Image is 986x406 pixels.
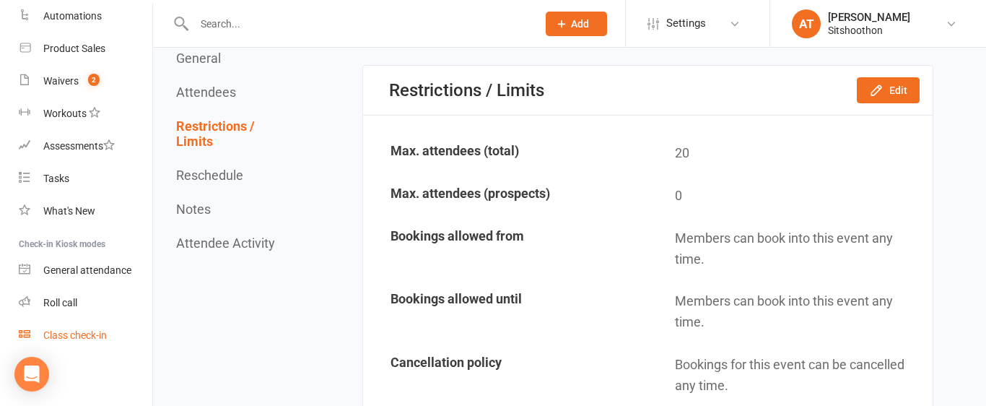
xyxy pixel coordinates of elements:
div: Product Sales [43,43,105,54]
div: Restrictions / Limits [389,80,544,100]
a: What's New [19,195,152,228]
button: Add [546,12,607,36]
a: Class kiosk mode [19,319,152,352]
span: Settings [666,7,706,40]
span: 2 [88,74,100,86]
div: Tasks [43,173,69,184]
button: Edit [857,77,920,103]
button: General [176,51,221,66]
td: 0 [649,176,932,217]
td: Max. attendees (total) [365,133,647,174]
td: Bookings allowed from [365,218,647,280]
div: What's New [43,205,95,217]
div: Automations [43,10,102,22]
div: [PERSON_NAME] [828,11,910,24]
button: Restrictions / Limits [176,118,294,149]
button: Reschedule [176,168,243,183]
div: Open Intercom Messenger [14,357,49,392]
a: Roll call [19,287,152,319]
td: Max. attendees (prospects) [365,176,647,217]
div: Sitshoothon [828,24,910,37]
a: Product Sales [19,33,152,65]
div: Waivers [43,75,79,87]
div: Workouts [43,108,87,119]
div: General attendance [43,264,131,276]
button: Attendees [176,85,236,100]
a: General attendance kiosk mode [19,254,152,287]
div: Class check-in [43,329,107,341]
td: 20 [649,133,932,174]
div: Roll call [43,297,77,308]
span: Add [571,18,589,30]
input: Search... [190,14,527,34]
a: Waivers 2 [19,65,152,98]
div: AT [792,9,821,38]
div: Assessments [43,140,115,152]
a: Assessments [19,130,152,163]
td: Members can book into this event any time. [649,218,932,280]
a: Workouts [19,98,152,130]
button: Notes [176,202,211,217]
a: Tasks [19,163,152,195]
td: Members can book into this event any time. [649,281,932,343]
td: Bookings allowed until [365,281,647,343]
button: Attendee Activity [176,236,275,251]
